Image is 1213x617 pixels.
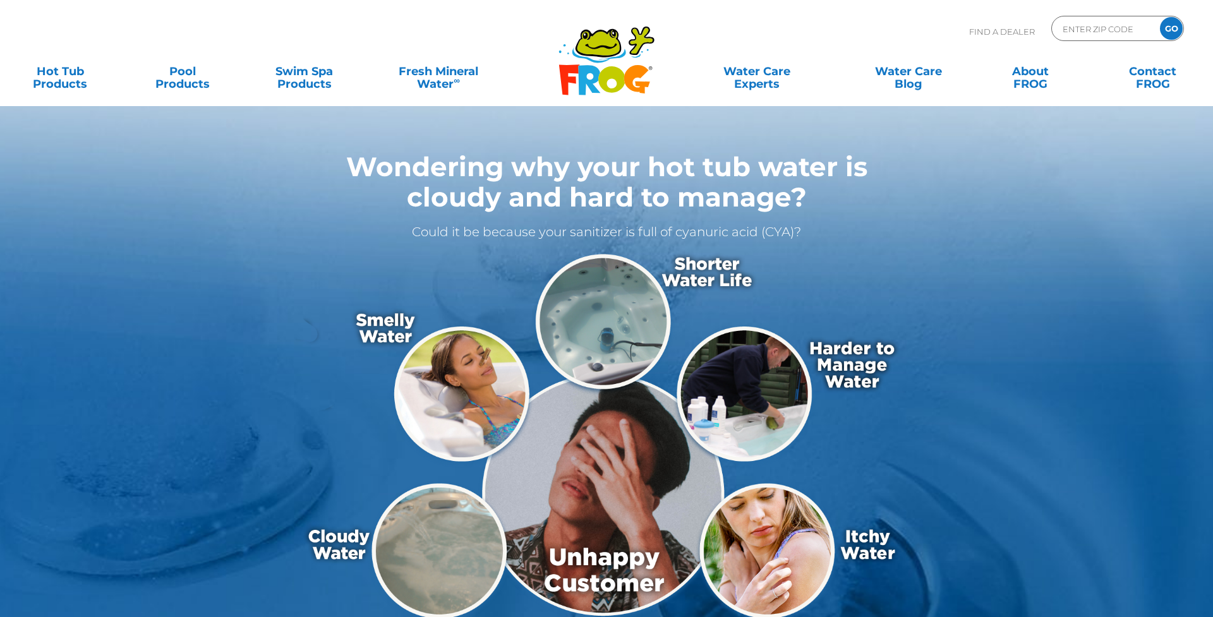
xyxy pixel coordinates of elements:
[454,75,460,85] sup: ∞
[1160,17,1183,40] input: GO
[1061,20,1147,38] input: Zip Code Form
[679,59,833,84] a: Water CareExperts
[296,152,917,212] h1: Wondering why your hot tub water is cloudy and hard to manage?
[296,222,917,242] p: Could it be because your sanitizer is full of cyanuric acid (CYA)?
[983,59,1078,84] a: AboutFROG
[13,59,107,84] a: Hot TubProducts
[135,59,229,84] a: PoolProducts
[1106,59,1200,84] a: ContactFROG
[379,59,498,84] a: Fresh MineralWater∞
[969,16,1035,47] p: Find A Dealer
[257,59,352,84] a: Swim SpaProducts
[861,59,956,84] a: Water CareBlog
